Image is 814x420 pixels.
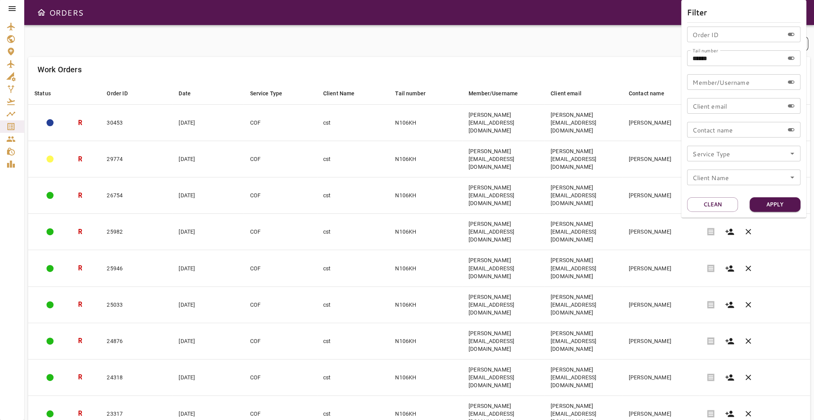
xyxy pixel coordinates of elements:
h6: Filter [687,6,800,18]
button: Clean [687,197,738,212]
label: Tail number [692,47,718,54]
button: Open [787,172,798,183]
button: Apply [750,197,800,212]
button: Open [787,148,798,159]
